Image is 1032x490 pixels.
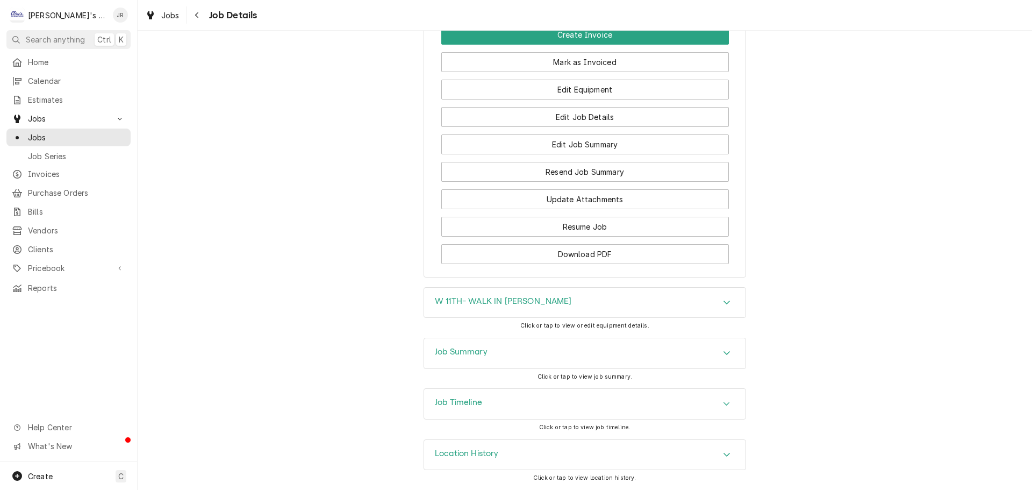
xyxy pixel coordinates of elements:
[28,94,125,105] span: Estimates
[435,296,572,307] h3: W 11TH- WALK IN [PERSON_NAME]
[28,187,125,198] span: Purchase Orders
[28,422,124,433] span: Help Center
[441,127,729,154] div: Button Group Row
[28,113,109,124] span: Jobs
[441,72,729,100] div: Button Group Row
[6,91,131,109] a: Estimates
[113,8,128,23] div: JR
[6,259,131,277] a: Go to Pricebook
[6,418,131,436] a: Go to Help Center
[6,184,131,202] a: Purchase Orders
[28,472,53,481] span: Create
[537,373,632,380] span: Click or tap to view job summary.
[26,34,85,45] span: Search anything
[441,100,729,127] div: Button Group Row
[28,75,125,87] span: Calendar
[424,388,746,420] div: Job Timeline
[441,217,729,237] button: Resume Job
[6,203,131,221] a: Bills
[6,30,131,49] button: Search anythingCtrlK
[441,237,729,264] div: Button Group Row
[28,244,125,255] span: Clients
[441,244,729,264] button: Download PDF
[435,347,488,357] h3: Job Summary
[6,279,131,297] a: Reports
[441,45,729,72] div: Button Group Row
[424,439,746,471] div: Location History
[6,240,131,258] a: Clients
[441,182,729,209] div: Button Group Row
[206,8,257,23] span: Job Details
[441,189,729,209] button: Update Attachments
[424,338,746,369] div: Job Summary
[28,10,107,21] div: [PERSON_NAME]'s Refrigeration
[441,25,729,45] button: Create Invoice
[441,162,729,182] button: Resend Job Summary
[424,440,746,470] div: Accordion Header
[441,80,729,100] button: Edit Equipment
[424,288,746,318] button: Accordion Details Expand Trigger
[424,389,746,419] div: Accordion Header
[28,206,125,217] span: Bills
[28,262,109,274] span: Pricebook
[441,154,729,182] div: Button Group Row
[441,107,729,127] button: Edit Job Details
[189,6,206,24] button: Navigate back
[435,397,482,408] h3: Job Timeline
[6,437,131,455] a: Go to What's New
[441,209,729,237] div: Button Group Row
[6,72,131,90] a: Calendar
[28,132,125,143] span: Jobs
[28,282,125,294] span: Reports
[10,8,25,23] div: Clay's Refrigeration's Avatar
[424,440,746,470] button: Accordion Details Expand Trigger
[441,25,729,45] div: Button Group Row
[441,25,729,264] div: Button Group
[10,8,25,23] div: C
[424,287,746,318] div: W 11TH- WALK IN DOUGH COOLER
[520,322,649,329] span: Click or tap to view or edit equipment details.
[424,338,746,368] button: Accordion Details Expand Trigger
[97,34,111,45] span: Ctrl
[141,6,184,24] a: Jobs
[28,441,124,452] span: What's New
[161,10,180,21] span: Jobs
[539,424,630,431] span: Click or tap to view job timeline.
[119,34,124,45] span: K
[441,52,729,72] button: Mark as Invoiced
[424,338,746,368] div: Accordion Header
[28,151,125,162] span: Job Series
[28,225,125,236] span: Vendors
[6,53,131,71] a: Home
[6,147,131,165] a: Job Series
[6,129,131,146] a: Jobs
[424,389,746,419] button: Accordion Details Expand Trigger
[6,165,131,183] a: Invoices
[6,222,131,239] a: Vendors
[113,8,128,23] div: Jeff Rue's Avatar
[118,471,124,482] span: C
[424,288,746,318] div: Accordion Header
[28,56,125,68] span: Home
[533,474,636,481] span: Click or tap to view location history.
[441,134,729,154] button: Edit Job Summary
[28,168,125,180] span: Invoices
[435,449,499,459] h3: Location History
[6,110,131,127] a: Go to Jobs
